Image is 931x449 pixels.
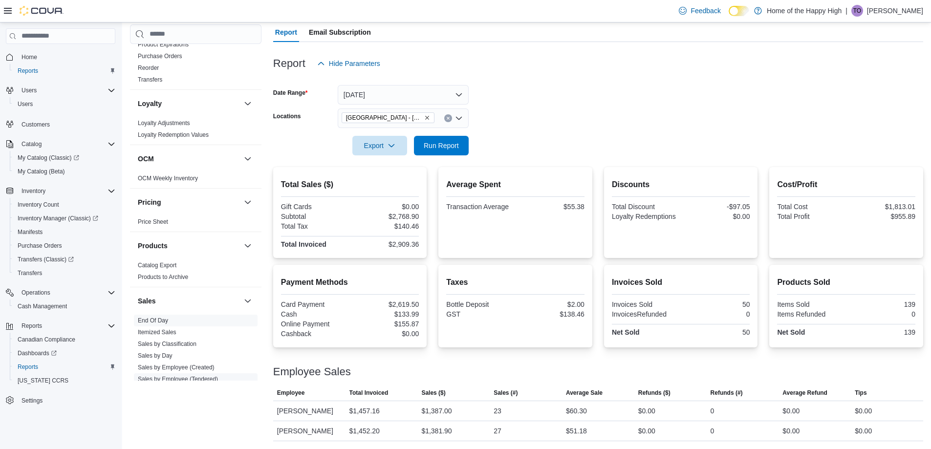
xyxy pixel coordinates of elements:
button: Users [2,84,119,97]
span: Refunds (#) [711,389,743,397]
span: My Catalog (Classic) [18,154,79,162]
button: Operations [18,287,54,299]
div: Gift Cards [281,203,348,211]
button: Hide Parameters [313,54,384,73]
button: [US_STATE] CCRS [10,374,119,387]
a: Dashboards [10,346,119,360]
h2: Invoices Sold [612,277,750,288]
span: Sales by Classification [138,340,196,348]
h3: Loyalty [138,99,162,108]
span: Reports [14,361,115,373]
span: Email Subscription [309,22,371,42]
div: $1,387.00 [421,405,452,417]
span: OCM Weekly Inventory [138,174,198,182]
nav: Complex example [6,46,115,433]
h3: OCM [138,154,154,164]
span: Dashboards [18,349,57,357]
button: Products [138,241,240,251]
span: Cash Management [18,302,67,310]
div: $0.00 [782,405,800,417]
a: Cash Management [14,300,71,312]
span: My Catalog (Beta) [18,168,65,175]
div: Cashback [281,330,348,338]
a: Settings [18,395,46,406]
a: Products to Archive [138,274,188,280]
span: Inventory [18,185,115,197]
div: 0 [683,310,750,318]
button: Customers [2,117,119,131]
button: Catalog [18,138,45,150]
span: Users [14,98,115,110]
a: My Catalog (Classic) [14,152,83,164]
span: Export [358,136,401,155]
button: Run Report [414,136,469,155]
button: Loyalty [138,99,240,108]
span: Employee [277,389,305,397]
div: $60.30 [566,405,587,417]
span: Transfers (Classic) [14,254,115,265]
button: Reports [18,320,46,332]
a: Reports [14,65,42,77]
div: Loyalty Redemptions [612,213,679,220]
p: | [845,5,847,17]
span: Tips [855,389,866,397]
button: Reports [2,319,119,333]
div: $0.00 [352,203,419,211]
a: Purchase Orders [14,240,66,252]
span: [US_STATE] CCRS [18,377,68,385]
span: Purchase Orders [14,240,115,252]
div: 0 [711,425,714,437]
div: $2,909.36 [352,240,419,248]
span: Catalog Export [138,261,176,269]
button: Manifests [10,225,119,239]
div: -$97.05 [683,203,750,211]
div: 0 [711,405,714,417]
div: $0.00 [638,425,655,437]
a: Purchase Orders [138,53,182,60]
h3: Products [138,241,168,251]
button: OCM [242,153,254,165]
button: OCM [138,154,240,164]
a: Manifests [14,226,46,238]
span: Transfers (Classic) [18,256,74,263]
span: TO [853,5,861,17]
span: Home [18,51,115,63]
span: Catalog [18,138,115,150]
span: Settings [18,394,115,406]
span: Inventory Count [18,201,59,209]
a: Reorder [138,64,159,71]
span: Inventory Manager (Classic) [18,214,98,222]
h2: Total Sales ($) [281,179,419,191]
span: Run Report [424,141,459,150]
button: Inventory [2,184,119,198]
button: Purchase Orders [10,239,119,253]
div: InvoicesRefunded [612,310,679,318]
a: [US_STATE] CCRS [14,375,72,386]
div: Total Discount [612,203,679,211]
div: 27 [494,425,501,437]
span: Cash Management [14,300,115,312]
div: Products [130,259,261,287]
div: $133.99 [352,310,419,318]
h2: Cost/Profit [777,179,915,191]
div: $0.00 [352,330,419,338]
button: Reports [10,360,119,374]
div: $1,381.90 [421,425,452,437]
div: $0.00 [782,425,800,437]
div: Total Profit [777,213,844,220]
button: Sales [138,296,240,306]
div: $0.00 [683,213,750,220]
div: $155.87 [352,320,419,328]
span: Reports [22,322,42,330]
div: Cash [281,310,348,318]
strong: Net Sold [612,328,640,336]
h2: Payment Methods [281,277,419,288]
a: My Catalog (Beta) [14,166,69,177]
div: $0.00 [855,405,872,417]
div: Talia Ottahal [851,5,863,17]
button: Catalog [2,137,119,151]
a: Dashboards [14,347,61,359]
span: End Of Day [138,317,168,324]
div: $2.00 [518,300,585,308]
